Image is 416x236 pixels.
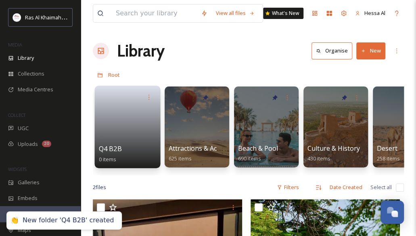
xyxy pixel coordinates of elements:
[238,155,261,162] span: 690 items
[18,226,31,234] span: Maps
[8,166,27,172] span: WIDGETS
[18,70,44,78] span: Collections
[8,42,22,48] span: MEDIA
[307,144,360,153] span: Culture & History
[117,39,165,63] a: Library
[42,141,51,147] div: 20
[370,183,392,191] span: Select all
[211,5,259,21] a: View all files
[99,155,117,162] span: 0 items
[169,155,192,162] span: 625 items
[18,124,29,132] span: UGC
[307,155,330,162] span: 430 items
[18,54,34,62] span: Library
[108,70,120,80] a: Root
[311,42,352,59] button: Organise
[13,13,21,21] img: Logo_RAKTDA_RGB-01.png
[99,144,122,153] span: Q4 B2B
[10,216,19,225] div: 👏
[326,179,366,195] div: Date Created
[169,145,236,162] a: Attractions & Activities625 items
[18,179,40,186] span: Galleries
[377,155,400,162] span: 258 items
[380,200,404,224] button: Open Chat
[377,145,400,162] a: Desert258 items
[169,144,236,153] span: Attractions & Activities
[112,4,197,22] input: Search your library
[377,144,397,153] span: Desert
[263,8,303,19] a: What's New
[18,194,38,202] span: Embeds
[23,216,114,225] div: New folder 'Q4 B2B' created
[93,183,106,191] span: 2 file s
[238,144,278,153] span: Beach & Pool
[25,13,139,21] span: Ras Al Khaimah Tourism Development Authority
[307,145,360,162] a: Culture & History430 items
[99,145,122,163] a: Q4 B2B0 items
[18,210,35,218] span: Stories
[238,145,278,162] a: Beach & Pool690 items
[351,5,389,21] a: Hessa Al
[364,9,385,17] span: Hessa Al
[356,42,385,59] button: New
[18,86,53,93] span: Media Centres
[8,112,25,118] span: COLLECT
[18,140,38,148] span: Uploads
[273,179,303,195] div: Filters
[108,71,120,78] span: Root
